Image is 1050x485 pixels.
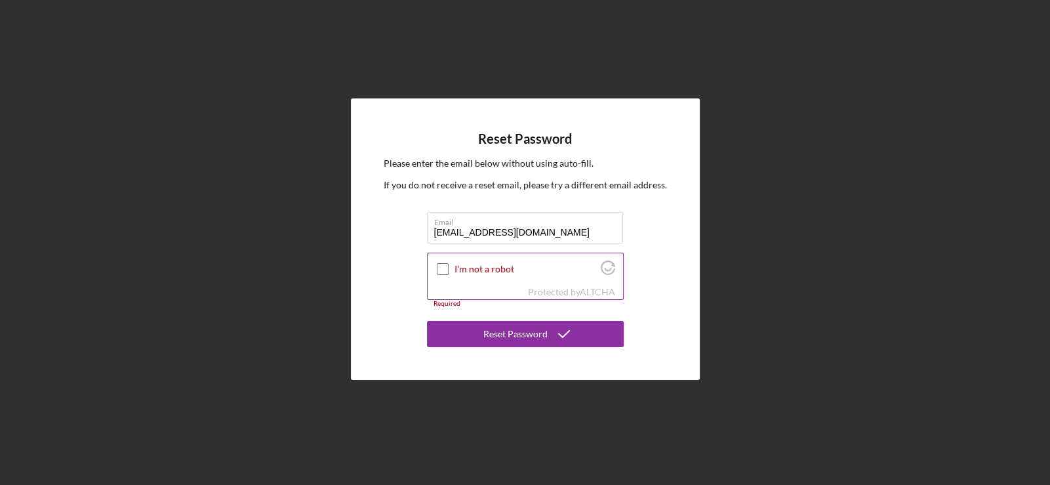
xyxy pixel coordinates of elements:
p: If you do not receive a reset email, please try a different email address. [384,178,667,192]
label: Email [434,213,623,227]
h4: Reset Password [478,131,572,146]
div: Reset Password [483,321,548,347]
label: I'm not a robot [454,264,597,274]
div: Required [427,300,624,308]
button: Reset Password [427,321,624,347]
p: Please enter the email below without using auto-fill. [384,156,667,171]
a: Visit Altcha.org [580,286,615,297]
a: Visit Altcha.org [601,266,615,277]
div: Protected by [528,287,615,297]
